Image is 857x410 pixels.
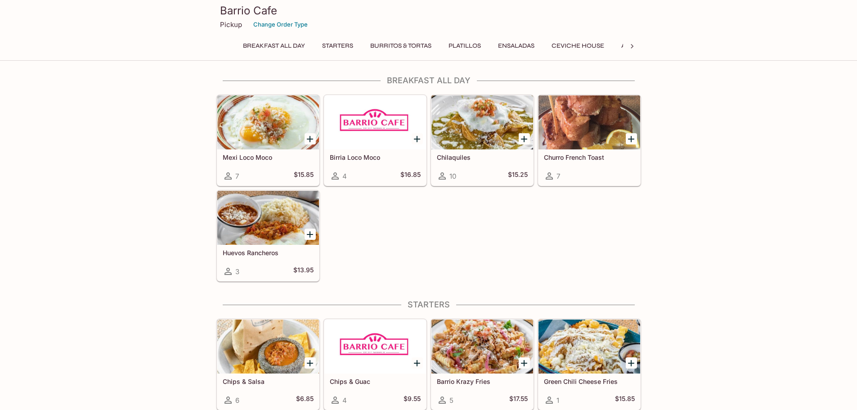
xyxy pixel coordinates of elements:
button: Ensaladas [493,40,539,52]
a: Barrio Krazy Fries5$17.55 [431,319,534,410]
div: Chips & Salsa [217,320,319,374]
a: Huevos Rancheros3$13.95 [217,190,319,281]
span: 4 [342,396,347,405]
span: 3 [235,267,239,276]
span: 1 [556,396,559,405]
a: Mexi Loco Moco7$15.85 [217,95,319,186]
button: Burritos & Tortas [365,40,436,52]
span: 6 [235,396,239,405]
button: Add Churro French Toast [626,133,637,144]
h5: $13.95 [293,266,314,277]
h5: Huevos Rancheros [223,249,314,257]
button: Add Birria Loco Moco [412,133,423,144]
button: Add Chips & Guac [412,357,423,369]
button: Add Chilaquiles [519,133,530,144]
a: Green Chili Cheese Fries1$15.85 [538,319,641,410]
span: 10 [449,172,456,180]
h5: $6.85 [296,395,314,405]
div: Huevos Rancheros [217,191,319,245]
h5: Chilaquiles [437,153,528,161]
h5: $17.55 [509,395,528,405]
h5: Chips & Salsa [223,378,314,385]
h5: $9.55 [404,395,421,405]
h5: Churro French Toast [544,153,635,161]
a: Churro French Toast7 [538,95,641,186]
button: Add Huevos Rancheros [305,229,316,240]
button: Add Barrio Krazy Fries [519,357,530,369]
h3: Barrio Cafe [220,4,637,18]
div: Mexi Loco Moco [217,95,319,149]
h5: Birria Loco Moco [330,153,421,161]
h5: Chips & Guac [330,378,421,385]
h5: $15.85 [615,395,635,405]
a: Chips & Guac4$9.55 [324,319,426,410]
button: Add Mexi Loco Moco [305,133,316,144]
h5: $15.85 [294,171,314,181]
h5: $16.85 [400,171,421,181]
button: Starters [317,40,358,52]
div: Chips & Guac [324,320,426,374]
button: Ala Carte [616,40,660,52]
h4: Starters [216,300,641,310]
span: 5 [449,396,453,405]
button: Add Chips & Salsa [305,357,316,369]
a: Chips & Salsa6$6.85 [217,319,319,410]
a: Chilaquiles10$15.25 [431,95,534,186]
span: 7 [556,172,560,180]
a: Birria Loco Moco4$16.85 [324,95,426,186]
h5: Green Chili Cheese Fries [544,378,635,385]
h5: $15.25 [508,171,528,181]
span: 7 [235,172,239,180]
button: Platillos [444,40,486,52]
button: Add Green Chili Cheese Fries [626,357,637,369]
button: Ceviche House [547,40,609,52]
div: Churro French Toast [538,95,640,149]
div: Chilaquiles [431,95,533,149]
h4: Breakfast ALL DAY [216,76,641,86]
button: Change Order Type [249,18,312,32]
button: Breakfast ALL DAY [238,40,310,52]
div: Birria Loco Moco [324,95,426,149]
p: Pickup [220,20,242,29]
h5: Mexi Loco Moco [223,153,314,161]
div: Green Chili Cheese Fries [538,320,640,374]
span: 4 [342,172,347,180]
div: Barrio Krazy Fries [431,320,533,374]
h5: Barrio Krazy Fries [437,378,528,385]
